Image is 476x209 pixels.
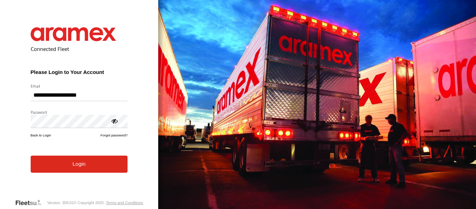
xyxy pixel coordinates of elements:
[47,201,74,205] div: Version: 309.01
[100,133,128,137] a: Forgot password?
[31,45,128,52] h2: Connected Fleet
[106,201,143,205] a: Terms and Conditions
[31,83,128,89] label: Email
[31,133,51,137] a: Back to Login
[15,199,47,206] a: Visit our Website
[31,27,116,41] img: Aramex
[31,69,128,75] h3: Please Login to Your Account
[31,156,128,173] button: Login
[74,201,143,205] div: © Copyright 2025 -
[31,110,128,115] label: Password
